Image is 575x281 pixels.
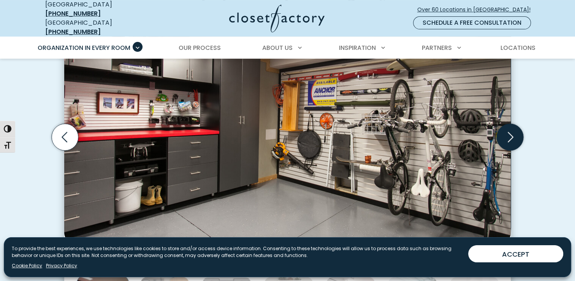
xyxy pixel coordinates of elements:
a: Over 60 Locations in [GEOGRAPHIC_DATA]! [417,3,537,16]
span: Locations [500,43,535,52]
span: About Us [262,43,293,52]
span: Partners [422,43,452,52]
button: Previous slide [49,121,81,153]
p: To provide the best experiences, we use technologies like cookies to store and/or access device i... [12,245,462,259]
a: Cookie Policy [12,262,42,269]
a: [PHONE_NUMBER] [45,27,101,36]
nav: Primary Menu [32,37,543,59]
img: Custom garage slatwall organizer for bikes, surf boards, and tools [64,13,511,247]
a: Schedule a Free Consultation [413,16,531,29]
span: Our Process [179,43,221,52]
div: [GEOGRAPHIC_DATA] [45,18,155,37]
button: Next slide [494,121,526,153]
button: ACCEPT [468,245,563,262]
span: Organization in Every Room [38,43,130,52]
span: Over 60 Locations in [GEOGRAPHIC_DATA]! [417,6,537,14]
img: Closet Factory Logo [229,5,325,32]
span: Inspiration [339,43,376,52]
a: [PHONE_NUMBER] [45,9,101,18]
a: Privacy Policy [46,262,77,269]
